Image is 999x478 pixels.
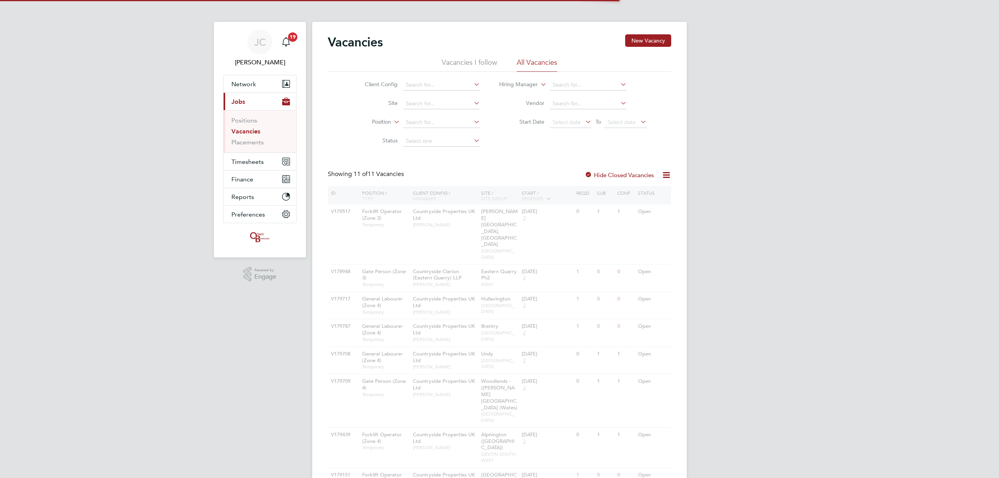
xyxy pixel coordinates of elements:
[493,81,538,89] label: Hiring Manager
[224,171,296,188] button: Finance
[249,231,271,243] img: oneillandbrennan-logo-retina.png
[231,117,257,124] a: Positions
[328,170,405,178] div: Showing
[231,128,260,135] a: Vacancies
[244,267,277,282] a: Powered byEngage
[231,211,265,218] span: Preferences
[288,32,297,42] span: 19
[593,117,603,127] span: To
[254,274,276,280] span: Engage
[231,98,245,105] span: Jobs
[403,117,480,128] input: Search for...
[499,118,544,125] label: Start Date
[328,34,383,50] h2: Vacancies
[550,98,627,109] input: Search for...
[223,231,297,243] a: Go to home page
[585,171,654,179] label: Hide Closed Vacancies
[231,80,256,88] span: Network
[403,80,480,91] input: Search for...
[224,153,296,170] button: Timesheets
[231,193,254,201] span: Reports
[254,267,276,274] span: Powered by
[550,80,627,91] input: Search for...
[224,188,296,205] button: Reports
[353,137,398,144] label: Status
[442,58,497,72] li: Vacancies I follow
[403,136,480,147] input: Select one
[224,75,296,92] button: Network
[353,81,398,88] label: Client Config
[231,176,253,183] span: Finance
[223,30,297,67] a: JC[PERSON_NAME]
[353,100,398,107] label: Site
[231,158,264,165] span: Timesheets
[231,139,264,146] a: Placements
[517,58,557,72] li: All Vacancies
[224,93,296,110] button: Jobs
[278,30,294,55] a: 19
[625,34,671,47] button: New Vacancy
[553,119,581,126] span: Select date
[354,170,404,178] span: 11 Vacancies
[608,119,636,126] span: Select date
[214,22,306,258] nav: Main navigation
[346,118,391,126] label: Position
[224,206,296,223] button: Preferences
[224,110,296,153] div: Jobs
[254,37,266,47] span: JC
[223,58,297,67] span: James Crawley
[499,100,544,107] label: Vendor
[403,98,480,109] input: Search for...
[354,170,368,178] span: 11 of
